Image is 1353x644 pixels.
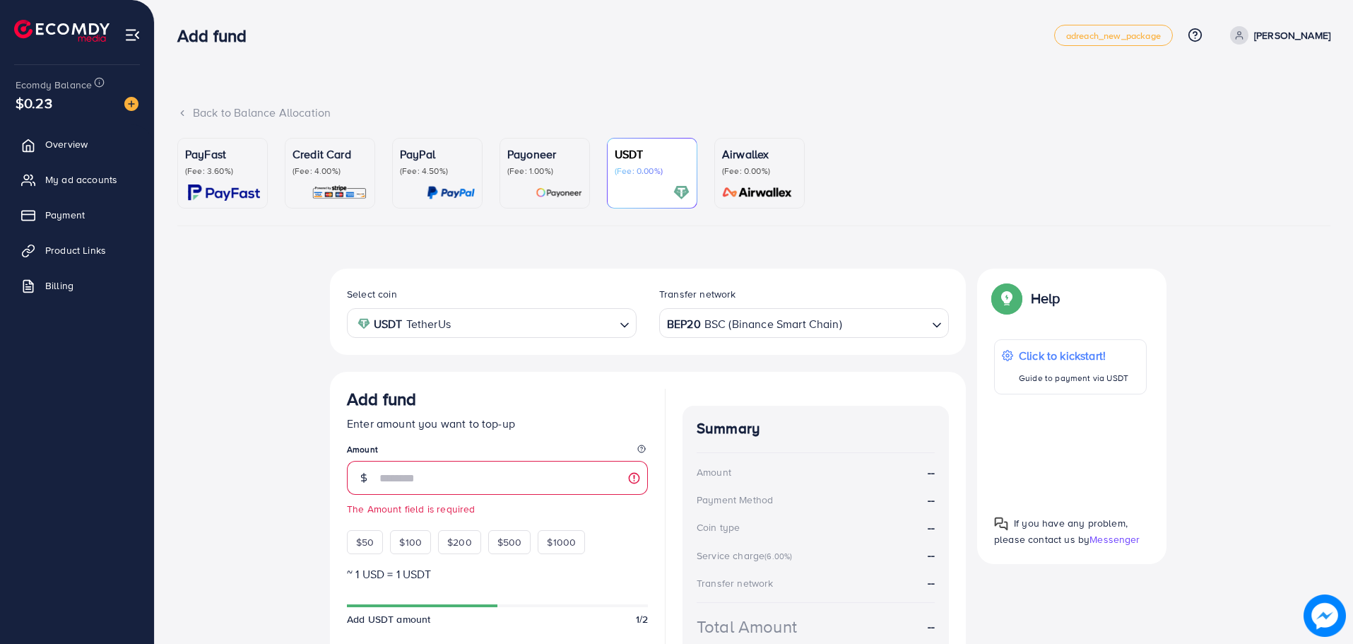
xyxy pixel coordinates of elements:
[347,415,648,432] p: Enter amount you want to top-up
[447,535,472,549] span: $200
[1066,31,1161,40] span: adreach_new_package
[928,492,935,508] strong: --
[400,146,475,163] p: PayPal
[1019,347,1128,364] p: Click to kickstart!
[667,314,701,334] strong: BEP20
[536,185,582,201] img: card
[293,146,367,163] p: Credit Card
[293,165,367,177] p: (Fee: 4.00%)
[928,575,935,590] strong: --
[615,146,690,163] p: USDT
[994,286,1020,311] img: Popup guide
[45,137,88,151] span: Overview
[177,105,1330,121] div: Back to Balance Allocation
[347,389,416,409] h3: Add fund
[697,549,796,563] div: Service charge
[14,20,110,42] img: logo
[764,551,792,562] small: (6.00%)
[455,312,614,334] input: Search for option
[124,27,141,43] img: menu
[547,535,576,549] span: $1000
[45,208,85,222] span: Payment
[1224,26,1330,45] a: [PERSON_NAME]
[11,165,143,194] a: My ad accounts
[507,165,582,177] p: (Fee: 1.00%)
[11,130,143,158] a: Overview
[347,612,430,626] span: Add USDT amount
[358,317,370,330] img: coin
[615,165,690,177] p: (Fee: 0.00%)
[928,464,935,481] strong: --
[673,185,690,201] img: card
[427,185,475,201] img: card
[185,165,260,177] p: (Fee: 3.60%)
[1019,370,1128,387] p: Guide to payment via USDT
[1304,595,1346,637] img: image
[697,465,731,479] div: Amount
[124,97,138,111] img: image
[188,185,260,201] img: card
[659,308,949,337] div: Search for option
[356,535,374,549] span: $50
[697,614,797,639] div: Total Amount
[697,493,773,507] div: Payment Method
[704,314,842,334] span: BSC (Binance Smart Chain)
[16,93,52,113] span: $0.23
[928,547,935,563] strong: --
[45,243,106,257] span: Product Links
[636,612,648,626] span: 1/2
[45,172,117,187] span: My ad accounts
[11,236,143,264] a: Product Links
[928,619,935,635] strong: --
[312,185,367,201] img: card
[928,520,935,536] strong: --
[45,279,73,293] span: Billing
[347,566,648,582] p: ~ 1 USD = 1 USDT
[497,535,522,549] span: $500
[659,287,736,301] label: Transfer network
[1089,532,1140,546] span: Messenger
[994,517,1008,531] img: Popup guide
[399,535,422,549] span: $100
[374,314,403,334] strong: USDT
[347,443,648,461] legend: Amount
[697,420,935,438] h4: Summary
[722,146,797,163] p: Airwallex
[347,308,637,337] div: Search for option
[844,312,926,334] input: Search for option
[347,287,397,301] label: Select coin
[1254,27,1330,44] p: [PERSON_NAME]
[16,78,92,92] span: Ecomdy Balance
[1054,25,1173,46] a: adreach_new_package
[1031,290,1060,307] p: Help
[722,165,797,177] p: (Fee: 0.00%)
[994,516,1128,546] span: If you have any problem, please contact us by
[347,502,648,516] small: The Amount field is required
[718,185,797,201] img: card
[697,520,740,534] div: Coin type
[11,201,143,229] a: Payment
[177,25,258,46] h3: Add fund
[697,576,774,590] div: Transfer network
[11,271,143,300] a: Billing
[507,146,582,163] p: Payoneer
[185,146,260,163] p: PayFast
[400,165,475,177] p: (Fee: 4.50%)
[406,314,451,334] span: TetherUs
